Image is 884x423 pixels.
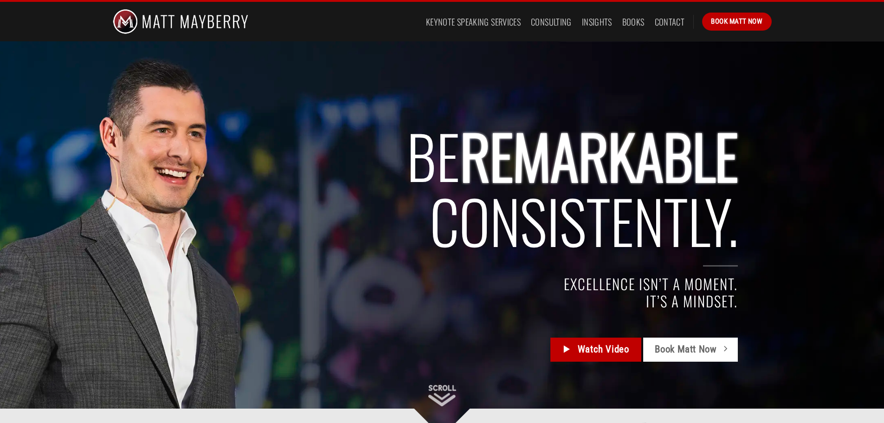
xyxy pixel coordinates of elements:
[550,338,641,362] a: Watch Video
[460,111,738,199] span: REMARKABLE
[702,13,771,30] a: Book Matt Now
[187,275,738,293] h4: EXCELLENCE ISN’T A MOMENT.
[187,123,738,254] h2: BE
[426,13,521,30] a: Keynote Speaking Services
[578,342,629,357] span: Watch Video
[655,13,685,30] a: Contact
[531,13,572,30] a: Consulting
[187,293,738,310] h4: IT’S A MINDSET.
[655,342,716,357] span: Book Matt Now
[622,13,645,30] a: Books
[428,385,456,406] img: Scroll Down
[643,338,738,362] a: Book Matt Now
[113,2,249,41] img: Matt Mayberry
[711,16,762,27] span: Book Matt Now
[582,13,612,30] a: Insights
[430,176,738,264] span: Consistently.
